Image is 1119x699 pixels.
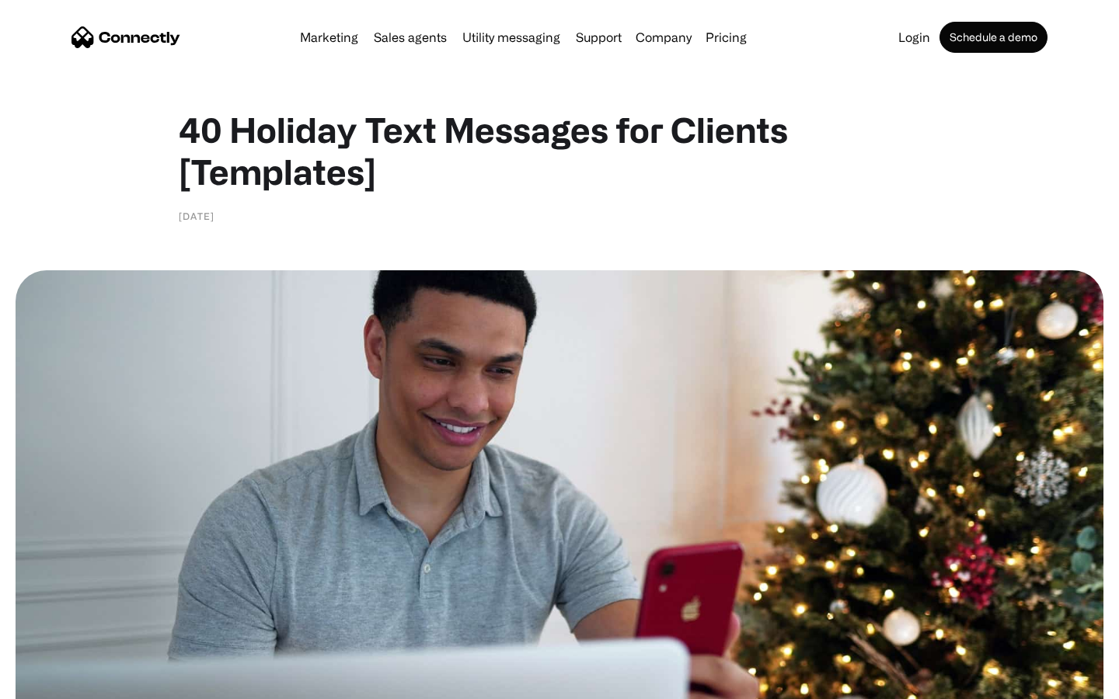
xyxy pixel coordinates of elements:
aside: Language selected: English [16,672,93,694]
a: Pricing [699,31,753,43]
a: Utility messaging [456,31,566,43]
a: home [71,26,180,49]
a: Support [570,31,628,43]
a: Schedule a demo [939,22,1048,53]
div: Company [636,26,692,48]
ul: Language list [31,672,93,694]
a: Marketing [294,31,364,43]
a: Login [892,31,936,43]
a: Sales agents [368,31,453,43]
h1: 40 Holiday Text Messages for Clients [Templates] [179,109,940,193]
div: [DATE] [179,208,214,224]
div: Company [631,26,696,48]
